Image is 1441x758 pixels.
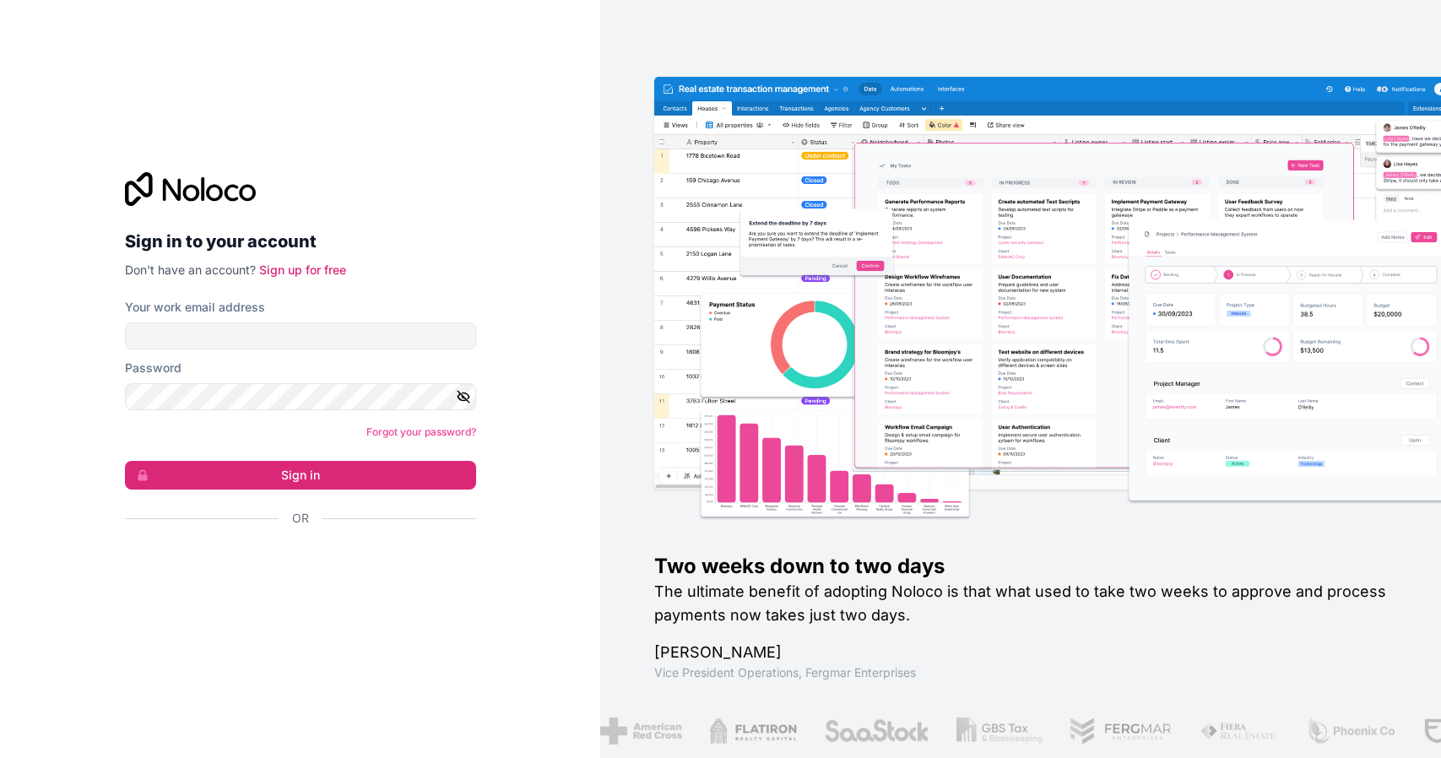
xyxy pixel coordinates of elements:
label: Password [125,360,181,376]
a: Sign up for free [259,263,346,277]
img: /assets/american-red-cross-BAupjrZR.png [599,717,681,744]
button: Sign in [125,461,476,490]
input: Password [125,383,476,410]
span: Don't have an account? [125,263,256,277]
h1: Two weeks down to two days [654,553,1387,580]
h1: [PERSON_NAME] [654,641,1387,664]
img: /assets/fiera-fwj2N5v4.png [1199,717,1278,744]
h2: The ultimate benefit of adopting Noloco is that what used to take two weeks to approve and proces... [654,580,1387,627]
img: /assets/flatiron-C8eUkumj.png [708,717,796,744]
img: /assets/gbstax-C-GtDUiK.png [956,717,1042,744]
label: Your work email address [125,299,265,316]
img: /assets/fergmar-CudnrXN5.png [1069,717,1172,744]
a: Forgot your password? [366,425,476,438]
input: Email address [125,322,476,349]
h1: Vice President Operations , Fergmar Enterprises [654,664,1387,681]
h2: Sign in to your account [125,226,476,257]
img: /assets/phoenix-BREaitsQ.png [1304,717,1395,744]
img: /assets/saastock-C6Zbiodz.png [823,717,929,744]
span: Or [292,510,309,527]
